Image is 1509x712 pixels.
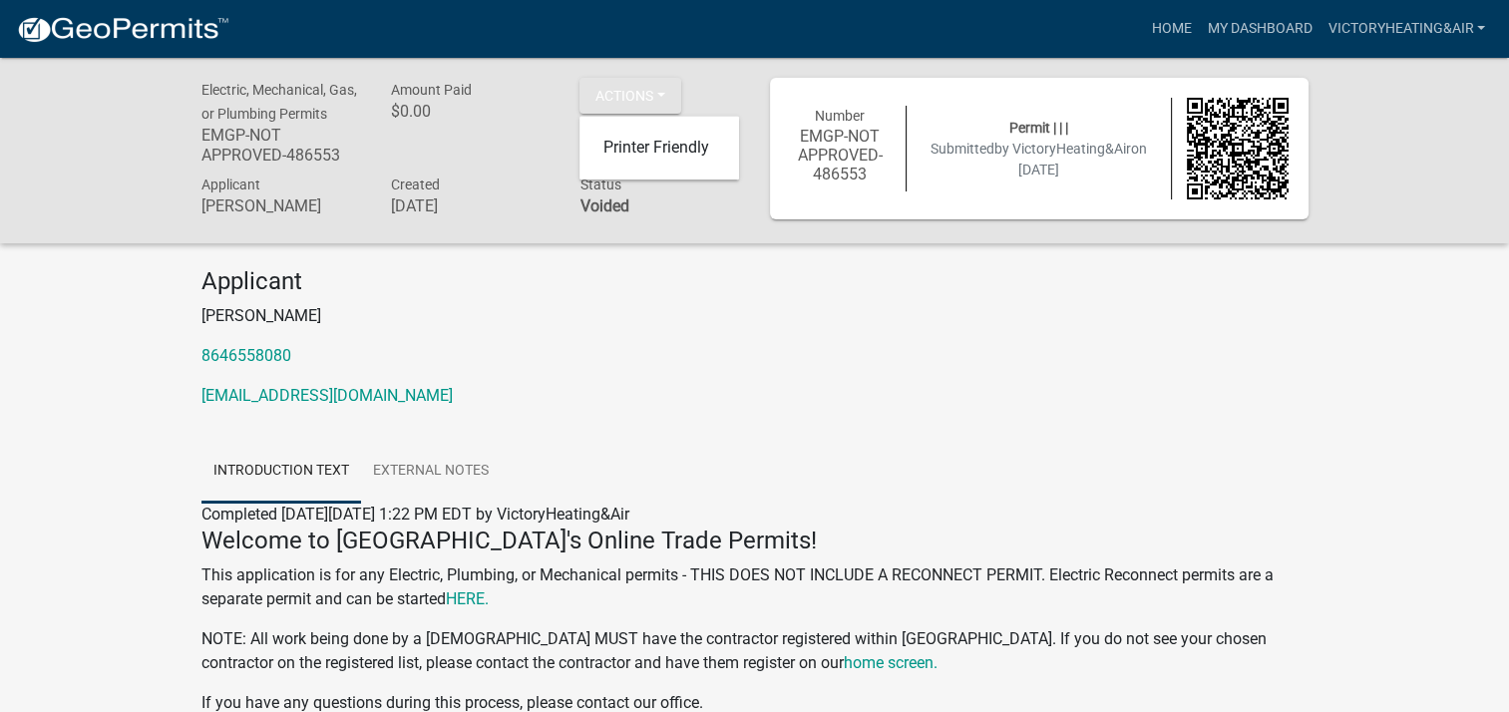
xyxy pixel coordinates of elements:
[361,440,501,504] a: External Notes
[201,304,1309,328] p: [PERSON_NAME]
[1143,10,1199,48] a: Home
[390,196,550,215] h6: [DATE]
[201,346,291,365] a: 8646558080
[201,267,1309,296] h4: Applicant
[390,82,471,98] span: Amount Paid
[201,505,629,524] span: Completed [DATE][DATE] 1:22 PM EDT by VictoryHeating&Air
[1009,120,1068,136] span: Permit | | |
[446,589,489,608] a: HERE.
[994,141,1131,157] span: by VictoryHeating&Air
[201,627,1309,675] p: NOTE: All work being done by a [DEMOGRAPHIC_DATA] MUST have the contractor registered within [GEO...
[815,108,865,124] span: Number
[390,177,439,192] span: Created
[201,440,361,504] a: Introduction Text
[201,386,453,405] a: [EMAIL_ADDRESS][DOMAIN_NAME]
[1187,98,1289,199] img: QR code
[201,563,1309,611] p: This application is for any Electric, Plumbing, or Mechanical permits - THIS DOES NOT INCLUDE A R...
[790,127,892,184] h6: EMGP-NOT APPROVED-486553
[579,78,681,114] button: Actions
[1320,10,1493,48] a: VictoryHeating&Air
[1199,10,1320,48] a: My Dashboard
[201,196,361,215] h6: [PERSON_NAME]
[931,141,1147,178] span: Submitted on [DATE]
[579,196,628,215] strong: Voided
[579,125,739,173] a: Printer Friendly
[201,126,361,164] h6: EMGP-NOT APPROVED-486553
[390,102,550,121] h6: $0.00
[579,177,620,192] span: Status
[201,527,1309,555] h4: Welcome to [GEOGRAPHIC_DATA]'s Online Trade Permits!
[579,117,739,180] div: Actions
[201,82,357,122] span: Electric, Mechanical, Gas, or Plumbing Permits
[201,177,260,192] span: Applicant
[844,653,938,672] a: home screen.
